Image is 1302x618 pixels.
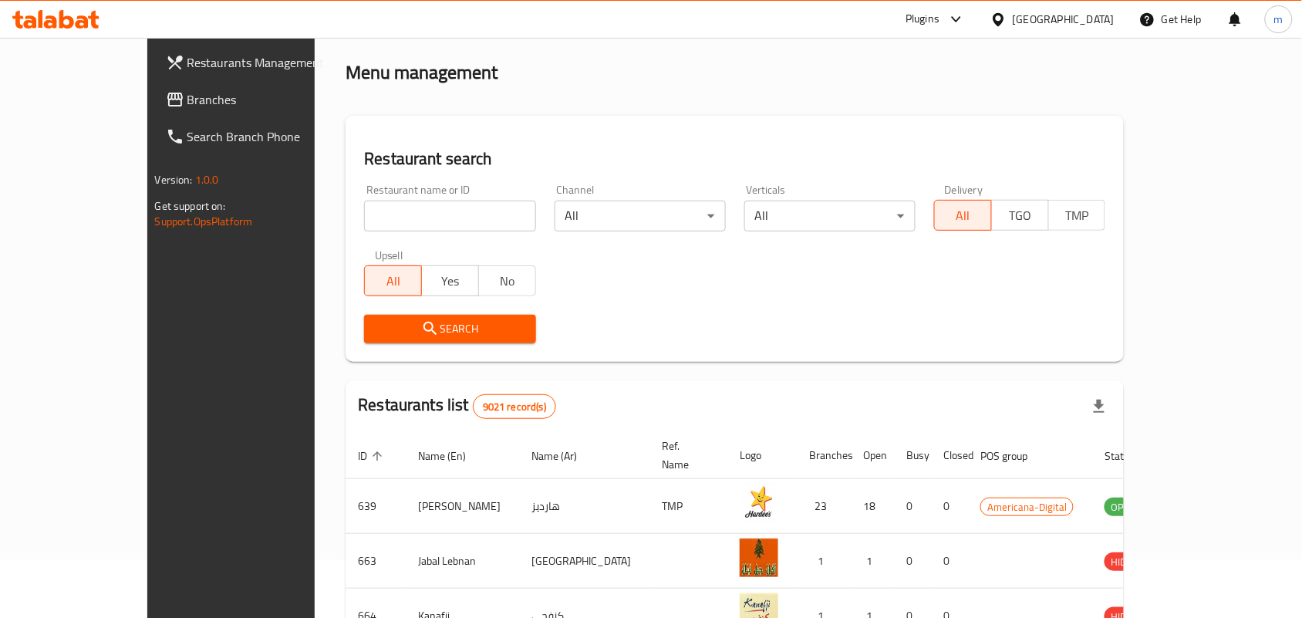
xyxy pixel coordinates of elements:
td: 639 [346,479,406,534]
span: Americana-Digital [981,498,1073,516]
td: [GEOGRAPHIC_DATA] [519,534,649,589]
span: TMP [1055,204,1100,227]
span: Status [1105,447,1155,465]
td: [PERSON_NAME] [406,479,519,534]
button: TMP [1048,200,1106,231]
button: All [364,265,422,296]
td: TMP [649,479,727,534]
td: 18 [851,479,894,534]
td: 0 [931,534,968,589]
a: Restaurants Management [153,44,365,81]
span: 9021 record(s) [474,400,555,414]
div: Export file [1081,388,1118,425]
h2: Restaurant search [364,147,1105,171]
button: No [478,265,536,296]
div: [GEOGRAPHIC_DATA] [1013,11,1115,28]
span: Search Branch Phone [187,127,352,146]
div: OPEN [1105,498,1142,516]
div: Total records count [473,394,556,419]
span: 1.0.0 [195,170,219,190]
td: 1 [851,534,894,589]
button: All [934,200,992,231]
span: HIDDEN [1105,553,1151,571]
img: Jabal Lebnan [740,539,778,577]
a: Branches [153,81,365,118]
span: POS group [980,447,1047,465]
span: All [941,204,986,227]
span: Yes [428,270,473,292]
td: 0 [931,479,968,534]
div: All [555,201,726,231]
td: Jabal Lebnan [406,534,519,589]
span: Search [376,319,523,339]
span: No [485,270,530,292]
button: Yes [421,265,479,296]
span: TGO [998,204,1043,227]
img: Hardee's [740,484,778,522]
th: Closed [931,432,968,479]
div: All [744,201,916,231]
span: Version: [155,170,193,190]
span: Get support on: [155,196,226,216]
h2: Restaurants list [358,393,556,419]
td: 23 [797,479,851,534]
th: Branches [797,432,851,479]
span: All [371,270,416,292]
div: HIDDEN [1105,552,1151,571]
a: Search Branch Phone [153,118,365,155]
td: هارديز [519,479,649,534]
button: TGO [991,200,1049,231]
th: Open [851,432,894,479]
td: 0 [894,479,931,534]
label: Upsell [375,250,403,261]
td: 1 [797,534,851,589]
th: Busy [894,432,931,479]
span: m [1274,11,1283,28]
span: Name (En) [418,447,486,465]
span: Branches [187,90,352,109]
a: Support.OpsPlatform [155,211,253,231]
td: 663 [346,534,406,589]
input: Search for restaurant name or ID.. [364,201,535,231]
span: Ref. Name [662,437,709,474]
h2: Menu management [346,60,498,85]
label: Delivery [945,184,983,195]
span: OPEN [1105,498,1142,516]
div: Plugins [906,10,939,29]
span: ID [358,447,387,465]
button: Search [364,315,535,343]
span: Name (Ar) [531,447,597,465]
th: Logo [727,432,797,479]
span: Restaurants Management [187,53,352,72]
td: 0 [894,534,931,589]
